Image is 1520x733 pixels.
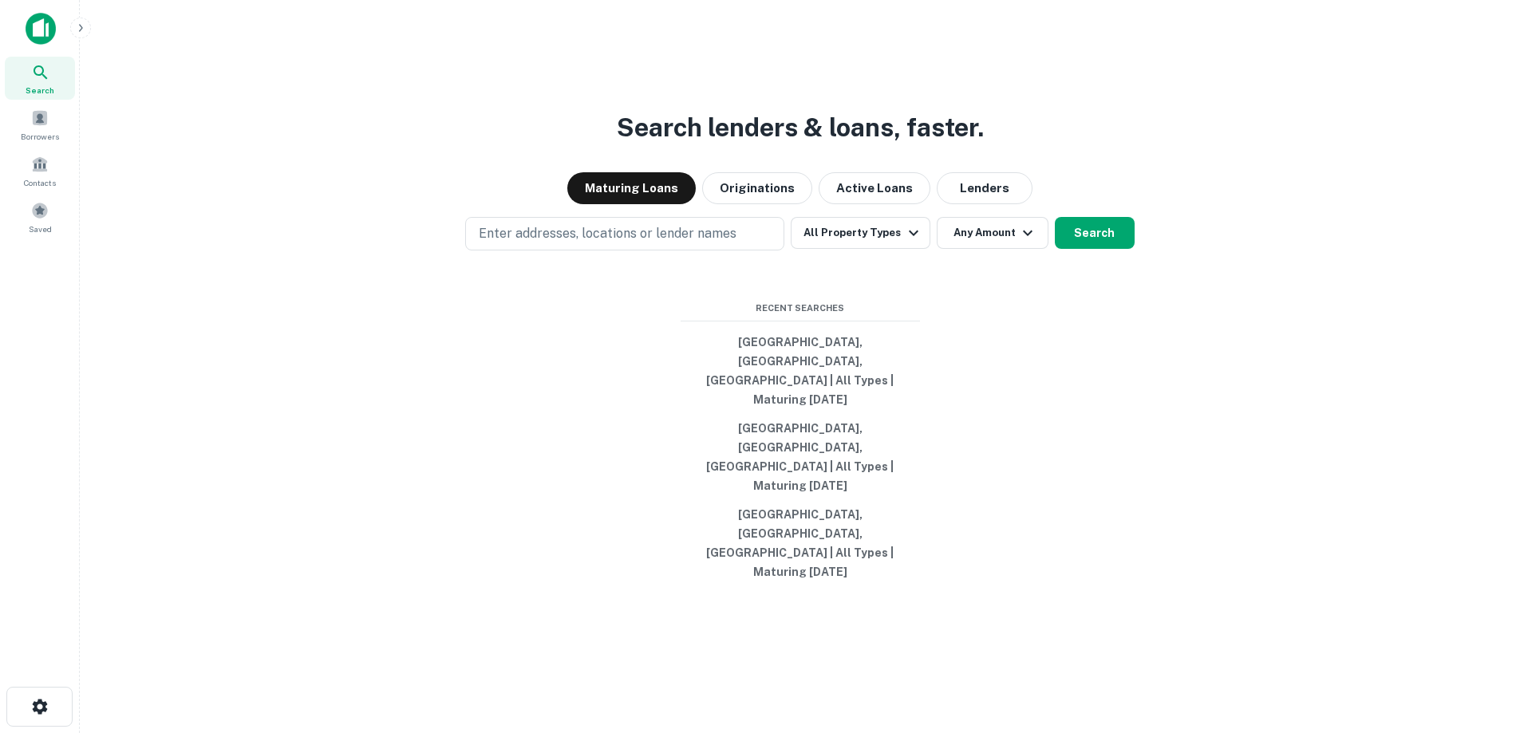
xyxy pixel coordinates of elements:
button: Search [1055,217,1135,249]
button: Active Loans [819,172,930,204]
button: Originations [702,172,812,204]
button: Any Amount [937,217,1048,249]
iframe: Chat Widget [1440,605,1520,682]
button: [GEOGRAPHIC_DATA], [GEOGRAPHIC_DATA], [GEOGRAPHIC_DATA] | All Types | Maturing [DATE] [681,328,920,414]
a: Saved [5,195,75,238]
button: All Property Types [791,217,930,249]
a: Contacts [5,149,75,192]
p: Enter addresses, locations or lender names [479,224,736,243]
span: Contacts [24,176,56,189]
a: Search [5,57,75,100]
h3: Search lenders & loans, faster. [617,108,984,147]
span: Search [26,84,54,97]
a: Borrowers [5,103,75,146]
img: capitalize-icon.png [26,13,56,45]
button: Maturing Loans [567,172,696,204]
span: Recent Searches [681,301,920,315]
button: Lenders [937,172,1032,204]
button: Enter addresses, locations or lender names [465,217,784,250]
span: Borrowers [21,130,59,143]
span: Saved [29,223,52,235]
button: [GEOGRAPHIC_DATA], [GEOGRAPHIC_DATA], [GEOGRAPHIC_DATA] | All Types | Maturing [DATE] [681,500,920,586]
button: [GEOGRAPHIC_DATA], [GEOGRAPHIC_DATA], [GEOGRAPHIC_DATA] | All Types | Maturing [DATE] [681,414,920,500]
